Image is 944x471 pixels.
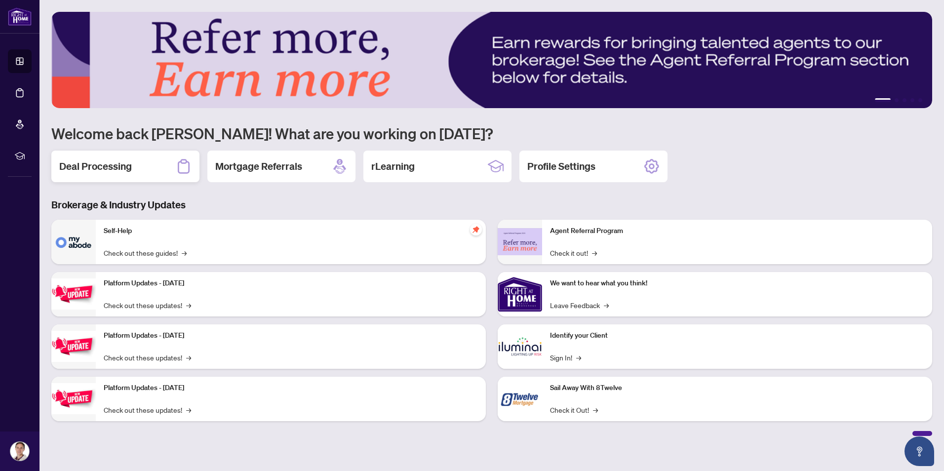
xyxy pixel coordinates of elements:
button: 4 [910,98,914,102]
button: 2 [895,98,899,102]
span: pushpin [470,224,482,235]
a: Check it Out!→ [550,404,598,415]
img: We want to hear what you think! [498,272,542,316]
a: Leave Feedback→ [550,300,609,311]
span: → [604,300,609,311]
p: Sail Away With 8Twelve [550,383,924,393]
p: Agent Referral Program [550,226,924,236]
p: Platform Updates - [DATE] [104,383,478,393]
a: Sign In!→ [550,352,581,363]
p: Platform Updates - [DATE] [104,278,478,289]
button: 3 [903,98,906,102]
p: Platform Updates - [DATE] [104,330,478,341]
span: → [592,247,597,258]
img: Profile Icon [10,442,29,461]
p: Self-Help [104,226,478,236]
img: Slide 0 [51,12,932,108]
img: Agent Referral Program [498,228,542,255]
img: Platform Updates - July 21, 2025 [51,278,96,310]
span: → [186,300,191,311]
span: → [593,404,598,415]
h2: Deal Processing [59,159,132,173]
span: → [186,404,191,415]
img: Self-Help [51,220,96,264]
img: Sail Away With 8Twelve [498,377,542,421]
button: 5 [918,98,922,102]
h1: Welcome back [PERSON_NAME]! What are you working on [DATE]? [51,124,932,143]
img: logo [8,7,32,26]
a: Check out these updates!→ [104,300,191,311]
img: Platform Updates - July 8, 2025 [51,331,96,362]
h2: rLearning [371,159,415,173]
a: Check out these updates!→ [104,404,191,415]
p: We want to hear what you think! [550,278,924,289]
span: → [576,352,581,363]
button: Open asap [905,436,934,466]
span: → [186,352,191,363]
img: Identify your Client [498,324,542,369]
span: → [182,247,187,258]
button: 1 [875,98,891,102]
img: Platform Updates - June 23, 2025 [51,383,96,414]
h2: Profile Settings [527,159,595,173]
a: Check it out!→ [550,247,597,258]
h3: Brokerage & Industry Updates [51,198,932,212]
h2: Mortgage Referrals [215,159,302,173]
p: Identify your Client [550,330,924,341]
a: Check out these guides!→ [104,247,187,258]
a: Check out these updates!→ [104,352,191,363]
